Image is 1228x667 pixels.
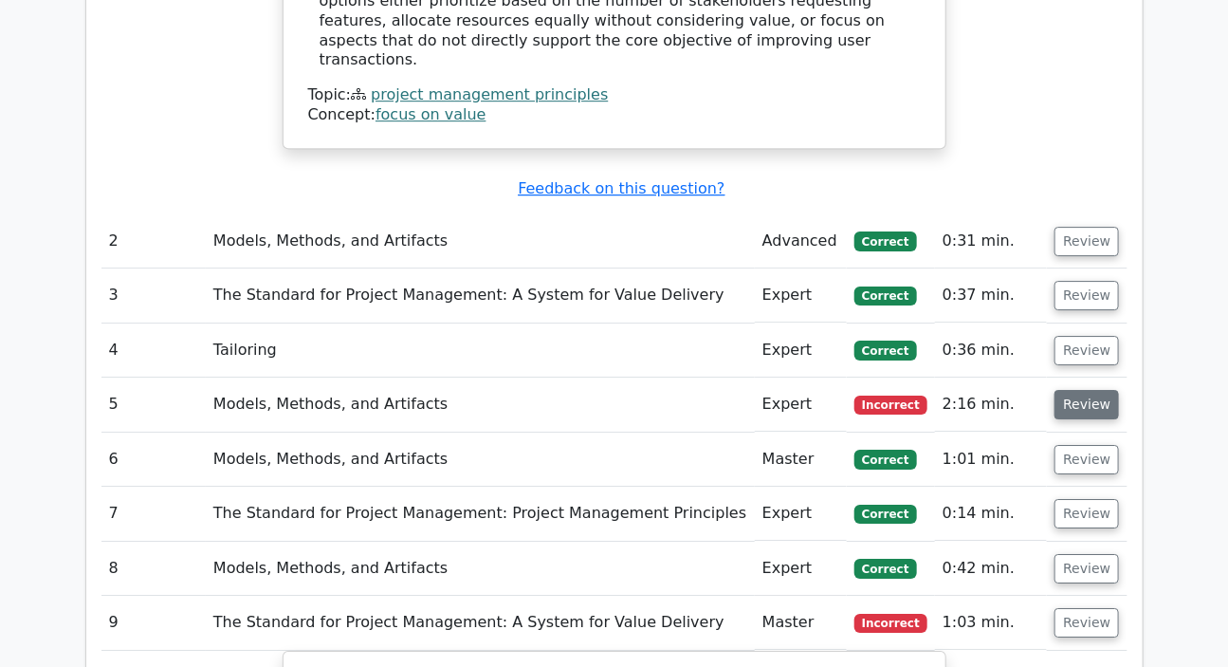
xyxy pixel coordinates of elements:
[935,487,1047,541] td: 0:14 min.
[308,85,921,105] div: Topic:
[101,542,206,596] td: 8
[935,542,1047,596] td: 0:42 min.
[755,596,847,650] td: Master
[935,269,1047,323] td: 0:37 min.
[935,378,1047,432] td: 2:16 min.
[206,214,755,269] td: Models, Methods, and Artifacts
[854,396,927,415] span: Incorrect
[1054,281,1119,310] button: Review
[755,324,847,378] td: Expert
[101,487,206,541] td: 7
[308,105,921,125] div: Concept:
[206,378,755,432] td: Models, Methods, and Artifacts
[854,232,916,250] span: Correct
[101,269,206,323] td: 3
[206,324,755,378] td: Tailoring
[206,596,755,650] td: The Standard for Project Management: A System for Value Delivery
[755,542,847,596] td: Expert
[1054,390,1119,419] button: Review
[206,542,755,596] td: Models, Methods, and Artifacts
[1054,608,1119,638] button: Review
[854,450,916,469] span: Correct
[854,614,927,633] span: Incorrect
[854,559,916,578] span: Correct
[518,179,724,197] a: Feedback on this question?
[854,287,916,306] span: Correct
[1054,499,1119,528] button: Review
[206,433,755,487] td: Models, Methods, and Artifacts
[101,324,206,378] td: 4
[1054,336,1119,365] button: Review
[101,378,206,432] td: 5
[101,596,206,650] td: 9
[371,85,608,103] a: project management principles
[935,324,1047,378] td: 0:36 min.
[854,341,916,360] span: Correct
[935,214,1047,269] td: 0:31 min.
[755,433,847,487] td: Master
[755,269,847,323] td: Expert
[101,433,206,487] td: 6
[755,487,847,541] td: Expert
[935,596,1047,650] td: 1:03 min.
[1054,445,1119,474] button: Review
[206,269,755,323] td: The Standard for Project Management: A System for Value Delivery
[935,433,1047,487] td: 1:01 min.
[755,214,847,269] td: Advanced
[1054,554,1119,584] button: Review
[755,378,847,432] td: Expert
[1054,227,1119,256] button: Review
[854,505,916,524] span: Correct
[206,487,755,541] td: The Standard for Project Management: Project Management Principles
[376,105,486,123] a: focus on value
[101,214,206,269] td: 2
